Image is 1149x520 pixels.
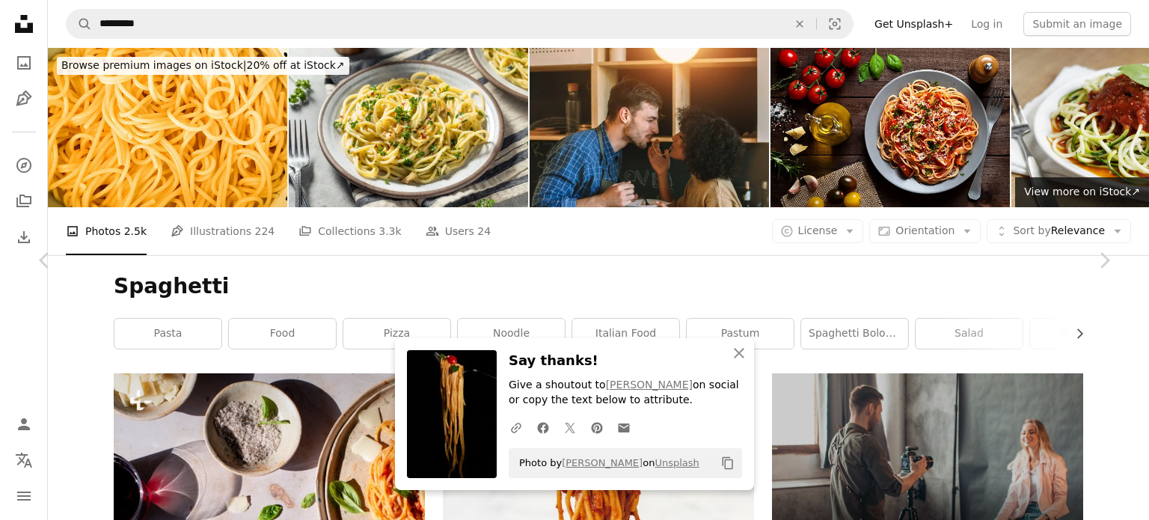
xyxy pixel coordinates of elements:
a: Log in / Sign up [9,409,39,439]
span: Orientation [895,224,955,236]
button: License [772,219,864,243]
a: Illustrations [9,84,39,114]
a: Users 24 [426,207,491,255]
a: Share on Twitter [557,412,583,442]
img: Homemade Italian Spaghetti Algio e Olio [289,48,528,207]
a: food [229,319,336,349]
a: Get Unsplash+ [865,12,962,36]
a: spaghetti bolognese [801,319,908,349]
button: scroll list to the right [1066,319,1083,349]
img: Spaghetti background, Food, Pasta Pattern [48,48,287,207]
a: pasta [114,319,221,349]
button: Clear [783,10,816,38]
a: Collections 3.3k [298,207,401,255]
a: [PERSON_NAME] [562,457,643,468]
a: noodle [458,319,565,349]
img: Pasta plate [770,48,1010,207]
span: License [798,224,838,236]
a: [PERSON_NAME] [606,379,693,391]
a: pastum [687,319,794,349]
img: Friends Living And Cooking Together [530,48,769,207]
span: Sort by [1013,224,1050,236]
button: Visual search [817,10,853,38]
span: 24 [477,223,491,239]
a: Browse premium images on iStock|20% off at iStock↗ [48,48,358,84]
span: Photo by on [512,451,699,475]
span: 3.3k [379,223,401,239]
span: View more on iStock ↗ [1024,186,1140,198]
a: Explore [9,150,39,180]
button: Sort byRelevance [987,219,1131,243]
button: Orientation [869,219,981,243]
a: Share on Pinterest [583,412,610,442]
p: Give a shoutout to on social or copy the text below to attribute. [509,378,742,408]
a: Collections [9,186,39,216]
form: Find visuals sitewide [66,9,854,39]
a: Unsplash [655,457,699,468]
h3: Say thanks! [509,350,742,372]
a: Illustrations 224 [171,207,275,255]
span: 224 [255,223,275,239]
a: Log in [962,12,1011,36]
button: Menu [9,481,39,511]
a: noodles [1030,319,1137,349]
a: Next [1059,189,1149,332]
span: Browse premium images on iStock | [61,59,246,71]
a: Share on Facebook [530,412,557,442]
div: 20% off at iStock ↗ [57,57,349,75]
span: Relevance [1013,224,1105,239]
button: Search Unsplash [67,10,92,38]
button: Submit an image [1023,12,1131,36]
button: Language [9,445,39,475]
a: Share over email [610,412,637,442]
a: italian food [572,319,679,349]
button: Copy to clipboard [715,450,741,476]
a: Photos [9,48,39,78]
a: salad [916,319,1023,349]
h1: Spaghetti [114,273,1083,300]
a: View more on iStock↗ [1015,177,1149,207]
a: pizza [343,319,450,349]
